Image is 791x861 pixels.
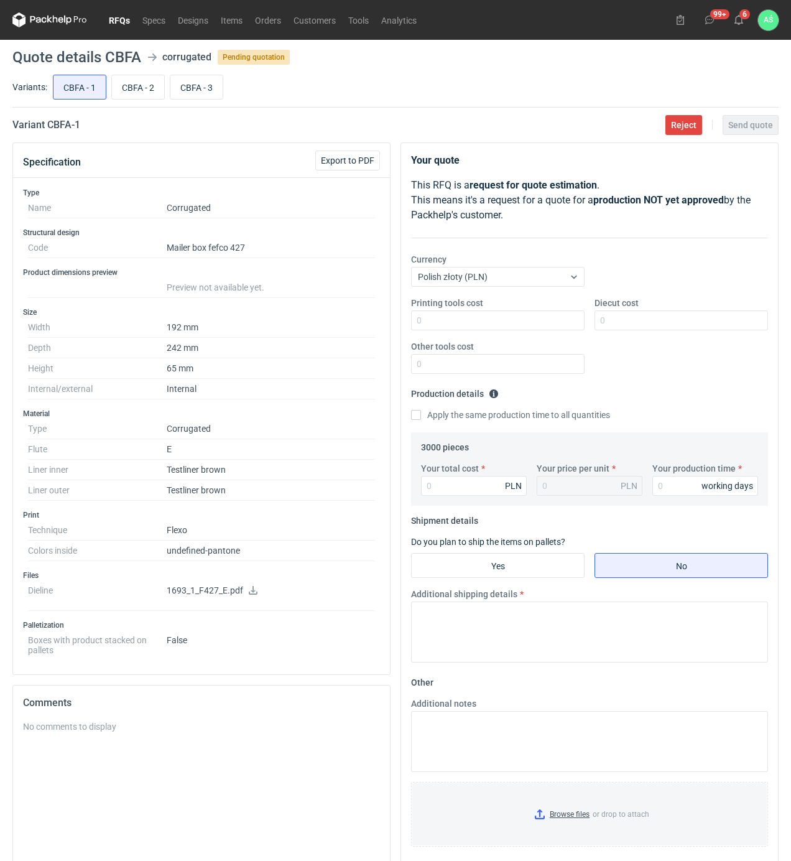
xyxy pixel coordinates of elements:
dd: Flexo [167,520,375,541]
legend: Other [411,673,433,687]
strong: production NOT yet approved [593,194,724,206]
dd: Testliner brown [167,460,375,480]
div: Adrian Świerżewski [758,10,779,30]
label: Diecut cost [594,297,639,309]
button: 6 [729,10,749,30]
dd: E [167,439,375,460]
span: Polish złoty (PLN) [418,272,488,282]
p: This RFQ is a . This means it's a request for a quote for a by the Packhelp's customer. [411,178,768,223]
h2: Comments [23,696,380,710]
a: Analytics [375,12,423,27]
h3: Structural design [23,228,380,238]
h3: Print [23,510,380,520]
label: Yes [411,553,585,578]
h3: Files [23,570,380,580]
dt: Colors inside [28,541,167,561]
span: Preview not available yet. [167,282,264,292]
dt: Boxes with product stacked on pallets [28,630,167,655]
label: Currency [411,253,446,266]
h3: Material [23,409,380,419]
input: 0 [652,476,758,496]
dd: Internal [167,379,375,399]
legend: Production details [411,384,499,399]
a: Orders [249,12,287,27]
div: working days [701,480,753,492]
dd: Corrugated [167,419,375,439]
label: CBFA - 2 [111,75,165,100]
span: Send quote [728,121,773,129]
dt: Type [28,419,167,439]
span: Pending quotation [218,50,290,65]
h2: Variant CBFA - 1 [12,118,80,133]
dd: Corrugated [167,198,375,218]
label: CBFA - 1 [53,75,106,100]
label: or drop to attach [412,783,767,846]
label: Other tools cost [411,340,474,353]
dd: Testliner brown [167,480,375,501]
dt: Width [28,317,167,338]
label: CBFA - 3 [170,75,223,100]
button: 99+ [700,10,719,30]
h1: Quote details CBFA [12,50,141,65]
dt: Name [28,198,167,218]
strong: request for quote estimation [470,179,597,191]
label: No [594,553,768,578]
input: 0 [411,354,585,374]
dd: undefined-pantone [167,541,375,561]
dt: Depth [28,338,167,358]
dt: Liner inner [28,460,167,480]
label: Apply the same production time to all quantities [411,409,610,421]
dd: Mailer box fefco 427 [167,238,375,258]
strong: Your quote [411,154,460,166]
button: Export to PDF [315,151,380,170]
button: Specification [23,147,81,177]
label: Your total cost [421,462,479,475]
a: Tools [342,12,375,27]
legend: 3000 pieces [421,437,469,452]
span: Reject [671,121,696,129]
dd: 242 mm [167,338,375,358]
input: 0 [421,476,527,496]
h3: Palletization [23,620,380,630]
input: 0 [411,310,585,330]
div: PLN [621,480,637,492]
button: Reject [665,115,702,135]
label: Printing tools cost [411,297,483,309]
input: 0 [594,310,768,330]
dt: Dieline [28,580,167,611]
label: Additional notes [411,697,476,710]
label: Variants: [12,81,47,93]
a: Specs [136,12,172,27]
a: RFQs [103,12,136,27]
legend: Shipment details [411,511,478,526]
dt: Internal/external [28,379,167,399]
dt: Height [28,358,167,379]
a: Customers [287,12,342,27]
dd: False [167,630,375,655]
svg: Packhelp Pro [12,12,87,27]
h3: Product dimensions preview [23,268,380,277]
dt: Code [28,238,167,258]
p: 1693_1_F427_E.pdf [167,585,375,597]
label: Do you plan to ship the items on pallets? [411,537,565,547]
div: corrugated [162,50,211,65]
label: Additional shipping details [411,588,517,600]
div: No comments to display [23,720,380,733]
a: Designs [172,12,215,27]
h3: Type [23,188,380,198]
label: Your price per unit [537,462,609,475]
button: AŚ [758,10,779,30]
button: Send quote [723,115,779,135]
dt: Liner outer [28,480,167,501]
dt: Technique [28,520,167,541]
a: Items [215,12,249,27]
div: PLN [505,480,522,492]
label: Your production time [652,462,736,475]
h3: Size [23,307,380,317]
span: Export to PDF [321,156,374,165]
dd: 192 mm [167,317,375,338]
dd: 65 mm [167,358,375,379]
dt: Flute [28,439,167,460]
